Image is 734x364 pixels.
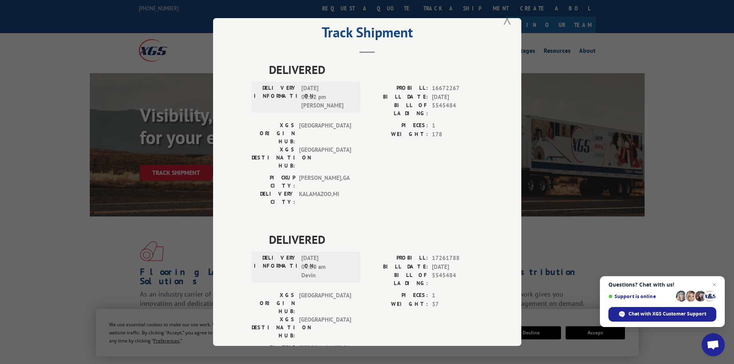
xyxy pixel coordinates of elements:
[367,271,428,287] label: BILL OF LADING:
[252,121,295,146] label: XGS ORIGIN HUB:
[301,84,353,110] span: [DATE] 01:12 pm [PERSON_NAME]
[269,61,483,78] span: DELIVERED
[608,294,673,299] span: Support is online
[299,315,351,340] span: [GEOGRAPHIC_DATA]
[301,254,353,280] span: [DATE] 09:50 am Devin
[252,291,295,315] label: XGS ORIGIN HUB:
[367,130,428,139] label: WEIGHT:
[432,291,483,300] span: 1
[254,254,297,280] label: DELIVERY INFORMATION:
[252,27,483,42] h2: Track Shipment
[432,101,483,117] span: 5545484
[432,121,483,130] span: 1
[608,307,716,322] div: Chat with XGS Customer Support
[432,263,483,272] span: [DATE]
[608,282,716,288] span: Questions? Chat with us!
[628,310,706,317] span: Chat with XGS Customer Support
[432,84,483,93] span: 16672267
[299,146,351,170] span: [GEOGRAPHIC_DATA]
[367,84,428,93] label: PROBILL:
[299,190,351,206] span: KALAMAZOO , MI
[299,121,351,146] span: [GEOGRAPHIC_DATA]
[252,174,295,190] label: PICKUP CITY:
[367,300,428,309] label: WEIGHT:
[299,174,351,190] span: [PERSON_NAME] , GA
[299,344,351,360] span: [PERSON_NAME] , GA
[367,93,428,102] label: BILL DATE:
[252,146,295,170] label: XGS DESTINATION HUB:
[367,254,428,263] label: PROBILL:
[503,8,512,29] button: Close modal
[432,93,483,102] span: [DATE]
[299,291,351,315] span: [GEOGRAPHIC_DATA]
[432,271,483,287] span: 5545484
[252,190,295,206] label: DELIVERY CITY:
[367,121,428,130] label: PIECES:
[367,101,428,117] label: BILL OF LADING:
[702,333,725,356] div: Open chat
[367,263,428,272] label: BILL DATE:
[252,315,295,340] label: XGS DESTINATION HUB:
[432,254,483,263] span: 17261788
[432,130,483,139] span: 178
[710,280,719,289] span: Close chat
[432,300,483,309] span: 37
[269,231,483,248] span: DELIVERED
[252,344,295,360] label: PICKUP CITY:
[254,84,297,110] label: DELIVERY INFORMATION:
[367,291,428,300] label: PIECES:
